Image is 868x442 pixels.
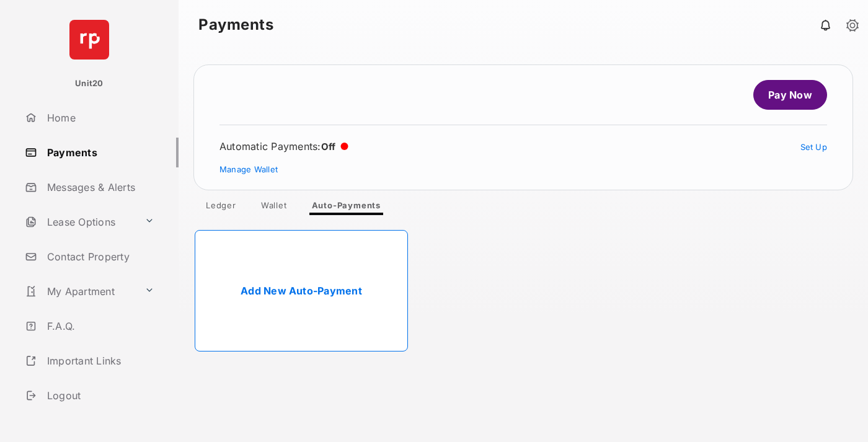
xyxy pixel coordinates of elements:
[20,311,179,341] a: F.A.Q.
[800,142,828,152] a: Set Up
[196,200,246,215] a: Ledger
[20,172,179,202] a: Messages & Alerts
[302,200,391,215] a: Auto-Payments
[75,77,104,90] p: Unit20
[20,346,159,376] a: Important Links
[20,103,179,133] a: Home
[20,207,139,237] a: Lease Options
[219,164,278,174] a: Manage Wallet
[20,276,139,306] a: My Apartment
[321,141,336,152] span: Off
[198,17,273,32] strong: Payments
[69,20,109,60] img: svg+xml;base64,PHN2ZyB4bWxucz0iaHR0cDovL3d3dy53My5vcmcvMjAwMC9zdmciIHdpZHRoPSI2NCIgaGVpZ2h0PSI2NC...
[20,138,179,167] a: Payments
[20,242,179,272] a: Contact Property
[195,230,408,351] a: Add New Auto-Payment
[251,200,297,215] a: Wallet
[20,381,179,410] a: Logout
[219,140,348,152] div: Automatic Payments :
